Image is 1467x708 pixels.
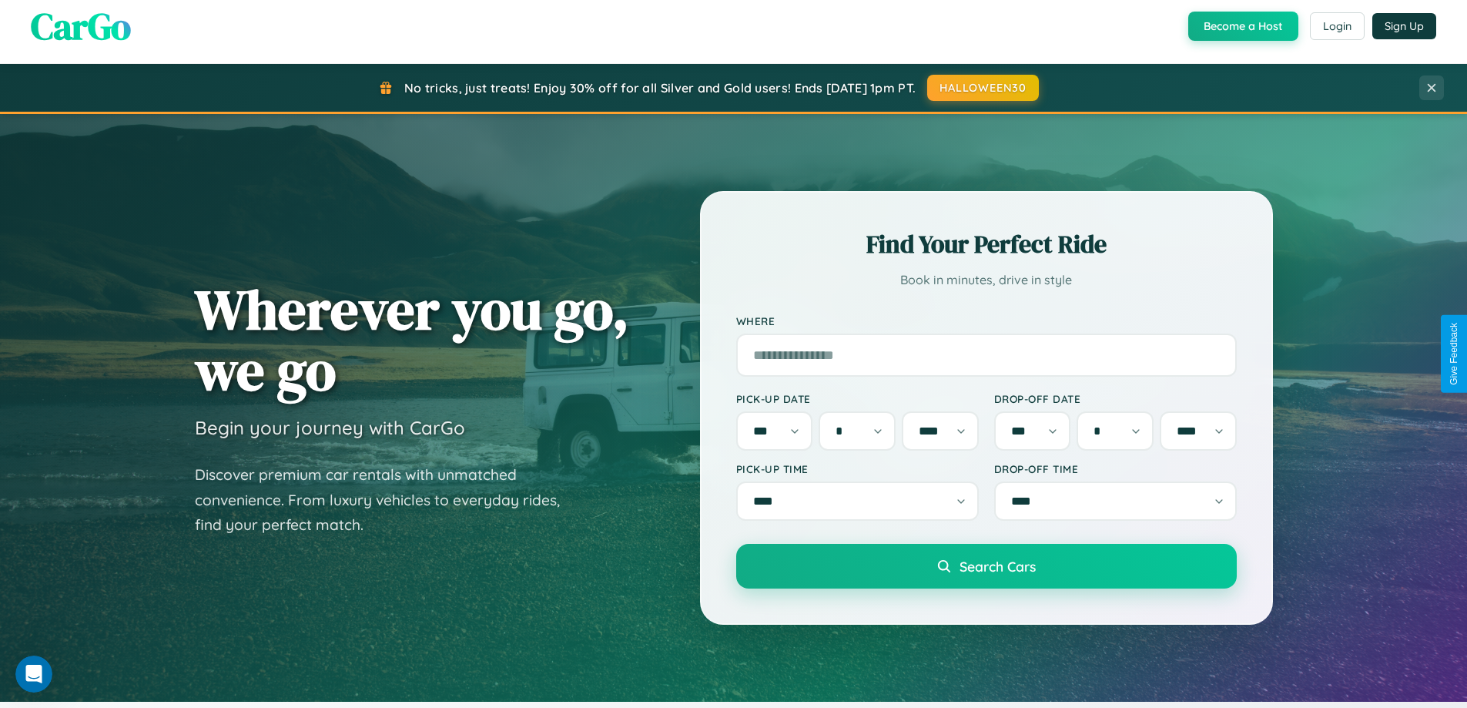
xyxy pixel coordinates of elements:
h1: Wherever you go, we go [195,279,629,401]
label: Pick-up Date [736,392,979,405]
label: Drop-off Date [994,392,1237,405]
button: HALLOWEEN30 [927,75,1039,101]
span: No tricks, just treats! Enjoy 30% off for all Silver and Gold users! Ends [DATE] 1pm PT. [404,80,916,96]
button: Login [1310,12,1365,40]
h3: Begin your journey with CarGo [195,416,465,439]
p: Discover premium car rentals with unmatched convenience. From luxury vehicles to everyday rides, ... [195,462,580,538]
label: Pick-up Time [736,462,979,475]
label: Drop-off Time [994,462,1237,475]
span: CarGo [31,1,131,52]
button: Search Cars [736,544,1237,589]
div: Give Feedback [1449,323,1459,385]
button: Become a Host [1188,12,1298,41]
button: Sign Up [1372,13,1436,39]
label: Where [736,314,1237,327]
h2: Find Your Perfect Ride [736,227,1237,261]
span: Search Cars [960,558,1036,575]
iframe: Intercom live chat [15,656,52,693]
p: Book in minutes, drive in style [736,269,1237,291]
